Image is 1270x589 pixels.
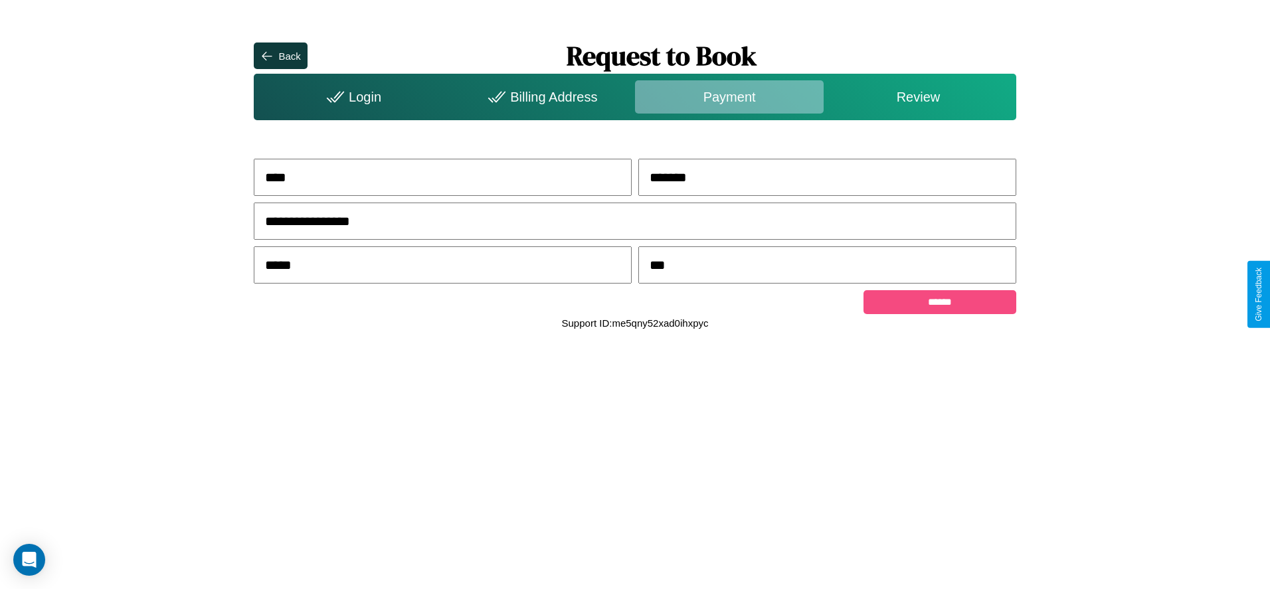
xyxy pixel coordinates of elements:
div: Billing Address [446,80,635,114]
div: Payment [635,80,824,114]
button: Back [254,42,307,69]
div: Give Feedback [1254,268,1263,321]
p: Support ID: me5qny52xad0ihxpyc [562,314,709,332]
h1: Request to Book [308,38,1016,74]
div: Login [257,80,446,114]
div: Back [278,50,300,62]
div: Review [824,80,1012,114]
div: Open Intercom Messenger [13,544,45,576]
